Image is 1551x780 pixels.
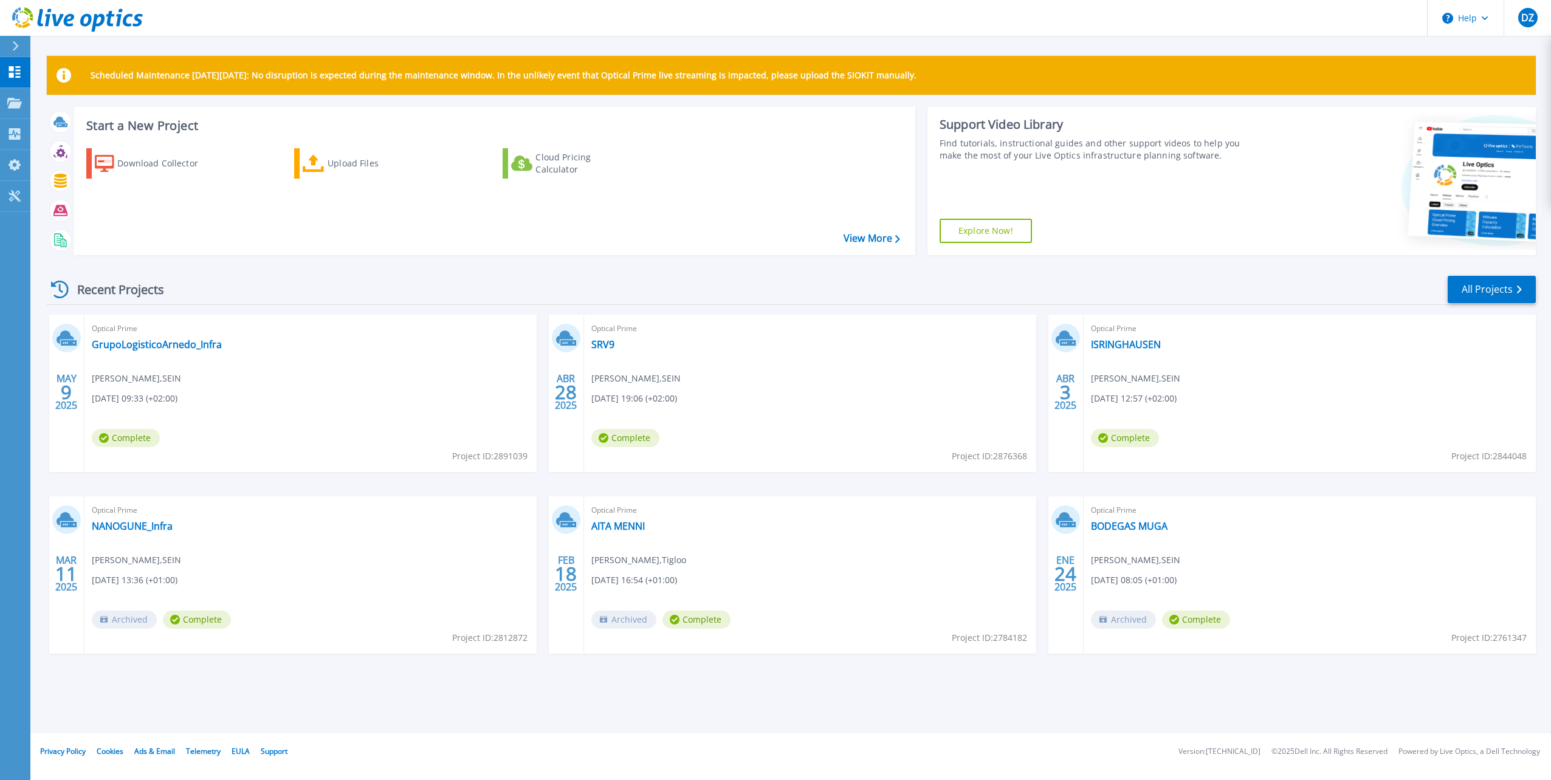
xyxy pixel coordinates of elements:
[61,387,72,397] span: 9
[1091,573,1177,587] span: [DATE] 08:05 (+01:00)
[591,322,1029,335] span: Optical Prime
[452,450,528,463] span: Project ID: 2891039
[555,387,577,397] span: 28
[186,746,221,756] a: Telemetry
[1054,370,1077,414] div: ABR 2025
[232,746,250,756] a: EULA
[92,553,181,567] span: [PERSON_NAME] , SEIN
[940,219,1032,243] a: Explore Now!
[1091,504,1529,517] span: Optical Prime
[1162,611,1230,629] span: Complete
[1091,429,1159,447] span: Complete
[1091,553,1180,567] span: [PERSON_NAME] , SEIN
[503,148,638,179] a: Cloud Pricing Calculator
[55,370,78,414] div: MAY 2025
[535,151,633,176] div: Cloud Pricing Calculator
[97,746,123,756] a: Cookies
[1091,372,1180,385] span: [PERSON_NAME] , SEIN
[591,372,681,385] span: [PERSON_NAME] , SEIN
[91,70,916,80] p: Scheduled Maintenance [DATE][DATE]: No disruption is expected during the maintenance window. In t...
[1271,748,1388,756] li: © 2025 Dell Inc. All Rights Reserved
[55,569,77,579] span: 11
[591,392,677,405] span: [DATE] 19:06 (+02:00)
[1451,450,1527,463] span: Project ID: 2844048
[1091,611,1156,629] span: Archived
[591,504,1029,517] span: Optical Prime
[1091,520,1168,532] a: BODEGAS MUGA
[1091,322,1529,335] span: Optical Prime
[591,338,614,351] a: SRV9
[1448,276,1536,303] a: All Projects
[47,275,181,304] div: Recent Projects
[163,611,231,629] span: Complete
[92,392,177,405] span: [DATE] 09:33 (+02:00)
[554,370,577,414] div: ABR 2025
[591,429,659,447] span: Complete
[117,151,215,176] div: Download Collector
[662,611,731,629] span: Complete
[1060,387,1071,397] span: 3
[92,611,157,629] span: Archived
[554,552,577,596] div: FEB 2025
[92,372,181,385] span: [PERSON_NAME] , SEIN
[591,611,656,629] span: Archived
[555,569,577,579] span: 18
[1178,748,1260,756] li: Version: [TECHNICAL_ID]
[86,148,222,179] a: Download Collector
[86,119,899,132] h3: Start a New Project
[591,520,645,532] a: AITA MENNI
[952,450,1027,463] span: Project ID: 2876368
[328,151,425,176] div: Upload Files
[940,137,1254,162] div: Find tutorials, instructional guides and other support videos to help you make the most of your L...
[952,631,1027,645] span: Project ID: 2784182
[452,631,528,645] span: Project ID: 2812872
[92,504,529,517] span: Optical Prime
[1091,392,1177,405] span: [DATE] 12:57 (+02:00)
[940,117,1254,132] div: Support Video Library
[1091,338,1161,351] a: ISRINGHAUSEN
[844,233,900,244] a: View More
[92,520,173,532] a: NANOGUNE_Infra
[591,553,686,567] span: [PERSON_NAME] , Tigloo
[92,573,177,587] span: [DATE] 13:36 (+01:00)
[1521,13,1534,22] span: DZ
[92,429,160,447] span: Complete
[134,746,175,756] a: Ads & Email
[40,746,86,756] a: Privacy Policy
[261,746,287,756] a: Support
[591,573,677,587] span: [DATE] 16:54 (+01:00)
[1054,552,1077,596] div: ENE 2025
[1451,631,1527,645] span: Project ID: 2761347
[92,322,529,335] span: Optical Prime
[1398,748,1540,756] li: Powered by Live Optics, a Dell Technology
[294,148,430,179] a: Upload Files
[55,552,78,596] div: MAR 2025
[92,338,222,351] a: GrupoLogisticoArnedo_Infra
[1054,569,1076,579] span: 24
